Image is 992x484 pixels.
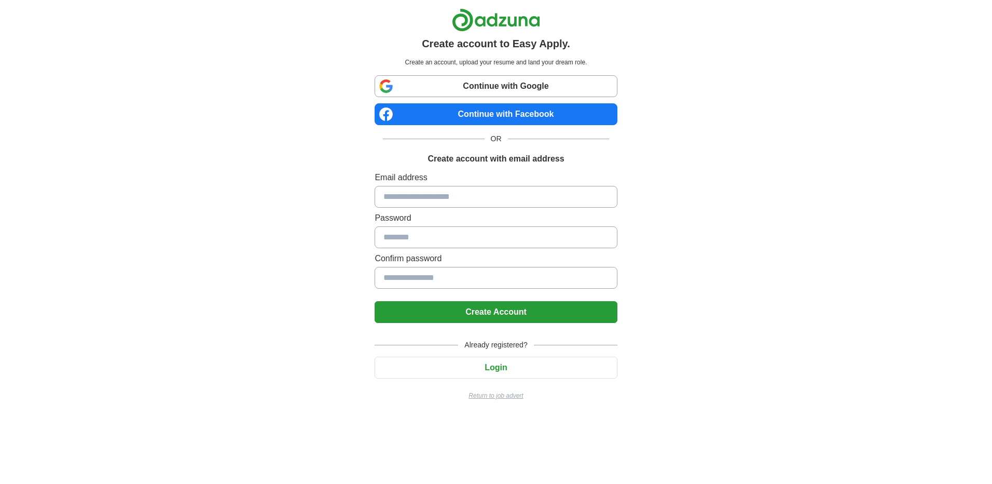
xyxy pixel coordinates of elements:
p: Create an account, upload your resume and land your dream role. [377,58,615,67]
label: Password [375,212,617,224]
a: Return to job advert [375,391,617,400]
button: Login [375,357,617,379]
span: Already registered? [458,340,533,351]
a: Continue with Google [375,75,617,97]
h1: Create account to Easy Apply. [422,36,570,51]
h1: Create account with email address [428,153,564,165]
label: Confirm password [375,252,617,265]
img: Adzuna logo [452,8,540,32]
span: OR [485,133,508,144]
button: Create Account [375,301,617,323]
a: Login [375,363,617,372]
a: Continue with Facebook [375,103,617,125]
label: Email address [375,171,617,184]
